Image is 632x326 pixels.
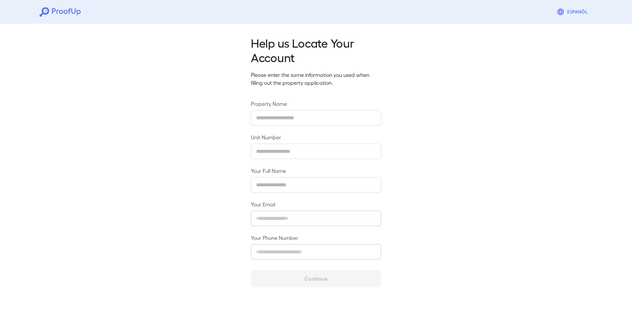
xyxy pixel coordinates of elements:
[554,5,592,18] button: Espanõl
[251,100,381,107] label: Property Name
[251,35,381,64] h2: Help us Locate Your Account
[251,71,381,87] p: Please enter the same information you used when filling out the property application.
[251,234,381,242] label: Your Phone Number
[251,133,381,141] label: Unit Number
[251,200,381,208] label: Your Email
[251,167,381,175] label: Your Full Name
